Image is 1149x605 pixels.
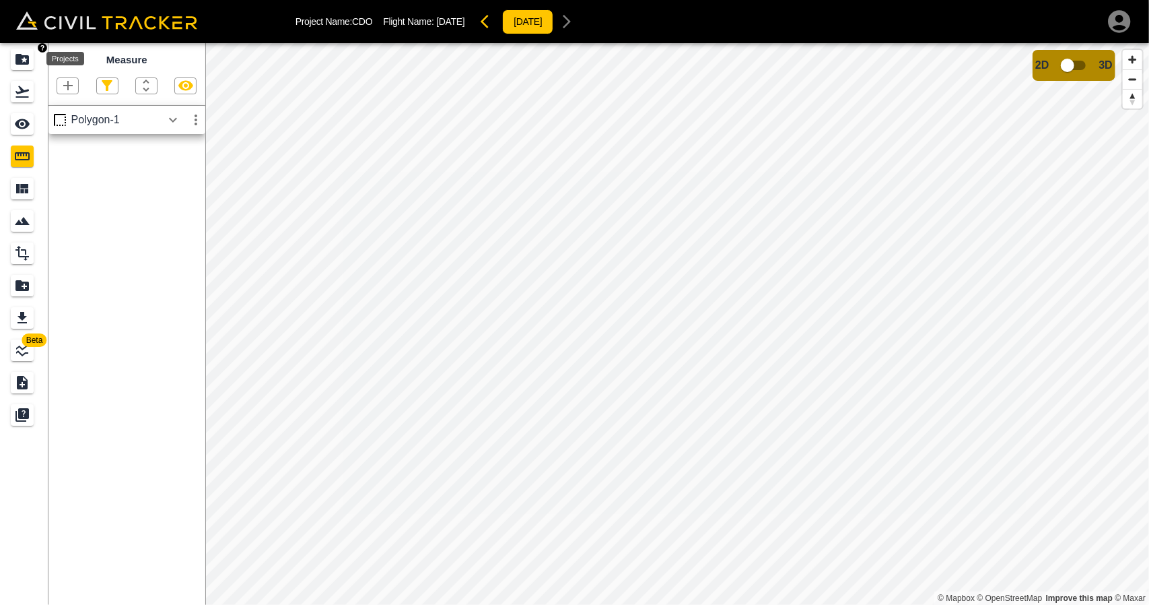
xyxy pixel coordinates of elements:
div: Projects [46,52,84,65]
a: Mapbox [938,594,975,603]
button: [DATE] [502,9,553,34]
p: Flight Name: [383,16,464,27]
button: Reset bearing to north [1123,89,1142,108]
p: Project Name: CDO [295,16,373,27]
canvas: Map [205,43,1149,605]
button: Zoom out [1123,69,1142,89]
a: Map feedback [1046,594,1113,603]
img: Civil Tracker [16,11,197,30]
a: Maxar [1115,594,1146,603]
span: 3D [1099,59,1113,71]
span: [DATE] [436,16,464,27]
button: Zoom in [1123,50,1142,69]
span: 2D [1035,59,1049,71]
a: OpenStreetMap [977,594,1043,603]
